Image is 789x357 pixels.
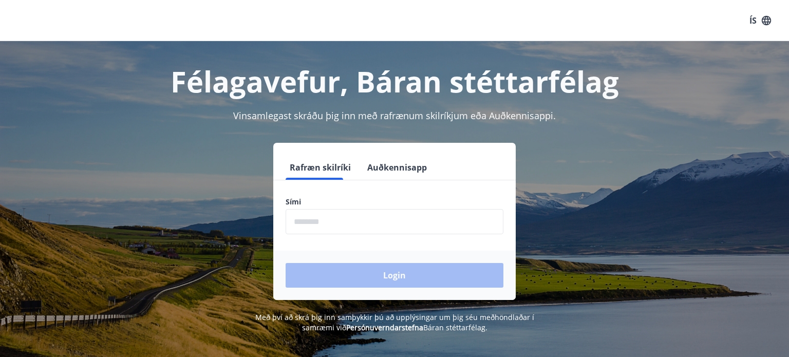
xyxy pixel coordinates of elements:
button: Auðkennisapp [363,155,431,180]
a: Persónuverndarstefna [346,323,423,332]
span: Vinsamlegast skráðu þig inn með rafrænum skilríkjum eða Auðkennisappi. [233,109,556,122]
h1: Félagavefur, Báran stéttarfélag [37,62,752,101]
button: Rafræn skilríki [286,155,355,180]
button: ÍS [744,11,777,30]
span: Með því að skrá þig inn samþykkir þú að upplýsingar um þig séu meðhöndlaðar í samræmi við Báran s... [255,312,534,332]
label: Sími [286,197,503,207]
